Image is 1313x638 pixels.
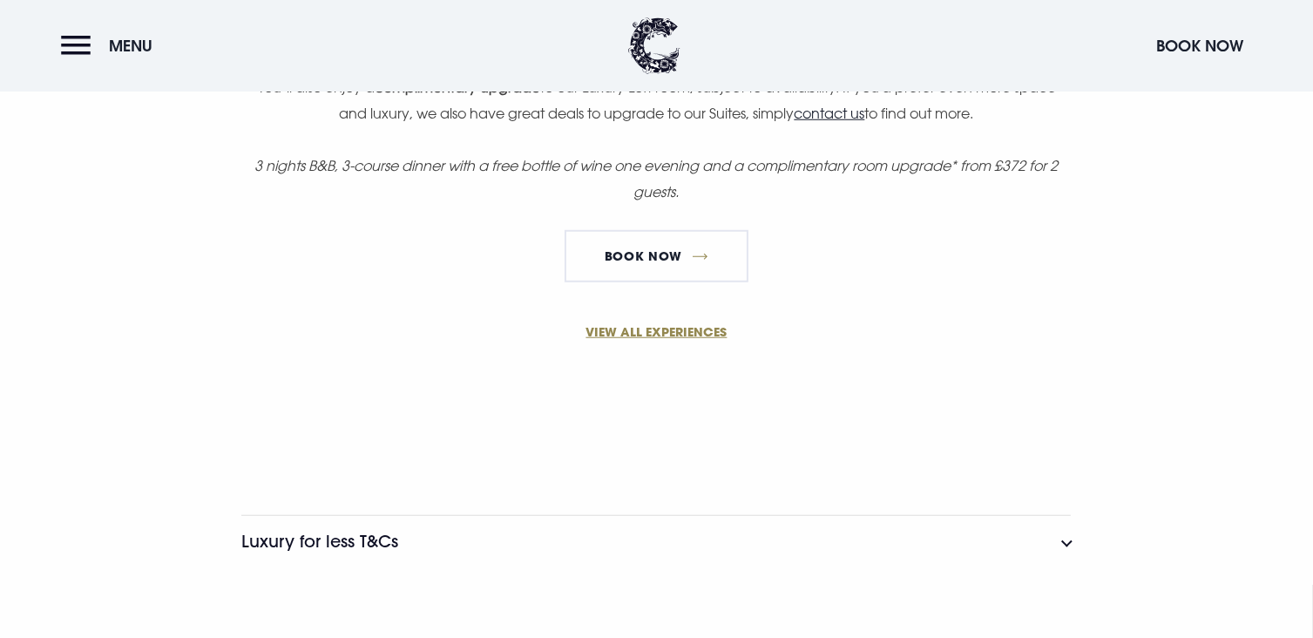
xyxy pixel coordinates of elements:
[1147,27,1252,64] button: Book Now
[254,157,1058,200] em: 3 nights B&B, 3-course dinner with a free bottle of wine one evening and a complimentary room upg...
[565,230,748,282] a: Book Now
[628,17,680,74] img: Clandeboye Lodge
[109,36,152,56] span: Menu
[375,78,540,96] strong: complimentary upgrade
[61,27,161,64] button: Menu
[242,322,1072,341] a: VIEW ALL EXPERIENCES
[241,532,398,552] h3: Luxury for less T&Cs
[794,105,864,122] a: contact us
[241,515,1071,567] button: Luxury for less T&Cs
[241,74,1071,127] p: You’ll also enjoy a to our Luxury Loft room, subject to availability. If you'd prefer even more s...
